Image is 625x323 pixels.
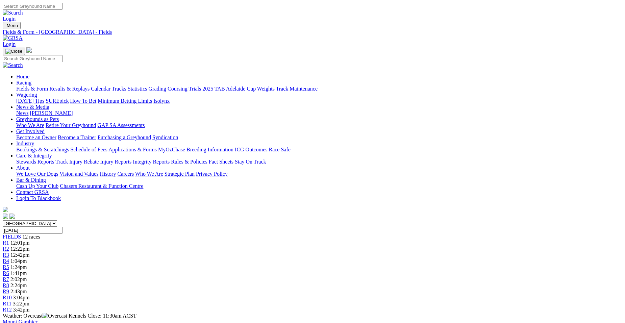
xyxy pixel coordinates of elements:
a: Purchasing a Greyhound [98,134,151,140]
div: About [16,171,622,177]
a: Fields & Form [16,86,48,92]
span: 2:24pm [10,282,27,288]
a: 2025 TAB Adelaide Cup [202,86,256,92]
img: logo-grsa-white.png [3,207,8,212]
span: 3:04pm [13,295,30,300]
a: Cash Up Your Club [16,183,58,189]
a: Bar & Dining [16,177,46,183]
a: Fields & Form - [GEOGRAPHIC_DATA] - Fields [3,29,622,35]
a: [DATE] Tips [16,98,44,104]
a: R12 [3,307,12,313]
a: Chasers Restaurant & Function Centre [60,183,143,189]
div: Wagering [16,98,622,104]
a: R3 [3,252,9,258]
a: SUREpick [46,98,69,104]
a: Login [3,16,16,22]
a: Care & Integrity [16,153,52,158]
img: facebook.svg [3,214,8,219]
span: 1:24pm [10,264,27,270]
a: Weights [257,86,275,92]
a: MyOzChase [158,147,185,152]
a: Syndication [152,134,178,140]
div: Industry [16,147,622,153]
a: News & Media [16,104,49,110]
span: 12 races [22,234,40,240]
div: Care & Integrity [16,159,622,165]
a: Racing [16,80,31,85]
a: Home [16,74,29,79]
a: R8 [3,282,9,288]
span: R9 [3,289,9,294]
a: Strategic Plan [165,171,195,177]
span: R6 [3,270,9,276]
a: Minimum Betting Limits [98,98,152,104]
a: R1 [3,240,9,246]
span: 1:04pm [10,258,27,264]
a: Calendar [91,86,110,92]
img: twitter.svg [9,214,15,219]
a: Race Safe [269,147,290,152]
a: Fact Sheets [209,159,233,165]
a: Who We Are [135,171,163,177]
span: 12:22pm [10,246,30,252]
span: R5 [3,264,9,270]
a: Who We Are [16,122,44,128]
span: FIELDS [3,234,21,240]
a: History [100,171,116,177]
a: Get Involved [16,128,45,134]
a: Statistics [128,86,147,92]
a: R11 [3,301,11,306]
a: Isolynx [153,98,170,104]
a: Careers [117,171,134,177]
button: Toggle navigation [3,22,21,29]
a: Tracks [112,86,126,92]
img: Close [5,49,22,54]
a: Vision and Values [59,171,98,177]
a: Login To Blackbook [16,195,61,201]
span: 12:01pm [10,240,30,246]
img: Overcast [43,313,67,319]
a: R7 [3,276,9,282]
a: Retire Your Greyhound [46,122,96,128]
a: Stay On Track [235,159,266,165]
input: Search [3,55,62,62]
a: Greyhounds as Pets [16,116,59,122]
a: ICG Outcomes [235,147,267,152]
span: 2:43pm [10,289,27,294]
a: Contact GRSA [16,189,49,195]
div: News & Media [16,110,622,116]
a: Results & Replays [49,86,90,92]
span: Weather: Overcast [3,313,69,319]
a: Track Injury Rebate [55,159,99,165]
span: 12:42pm [10,252,30,258]
input: Search [3,3,62,10]
div: Racing [16,86,622,92]
a: Login [3,41,16,47]
span: 3:22pm [13,301,29,306]
div: Get Involved [16,134,622,141]
a: R4 [3,258,9,264]
a: Wagering [16,92,37,98]
a: Integrity Reports [133,159,170,165]
img: logo-grsa-white.png [26,47,32,53]
a: About [16,165,30,171]
a: R10 [3,295,12,300]
a: News [16,110,28,116]
span: 3:42pm [13,307,30,313]
a: Applications & Forms [108,147,157,152]
a: Trials [189,86,201,92]
a: Stewards Reports [16,159,54,165]
button: Toggle navigation [3,48,25,55]
a: Rules & Policies [171,159,207,165]
a: GAP SA Assessments [98,122,145,128]
img: Search [3,10,23,16]
span: Menu [7,23,18,28]
img: Search [3,62,23,68]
